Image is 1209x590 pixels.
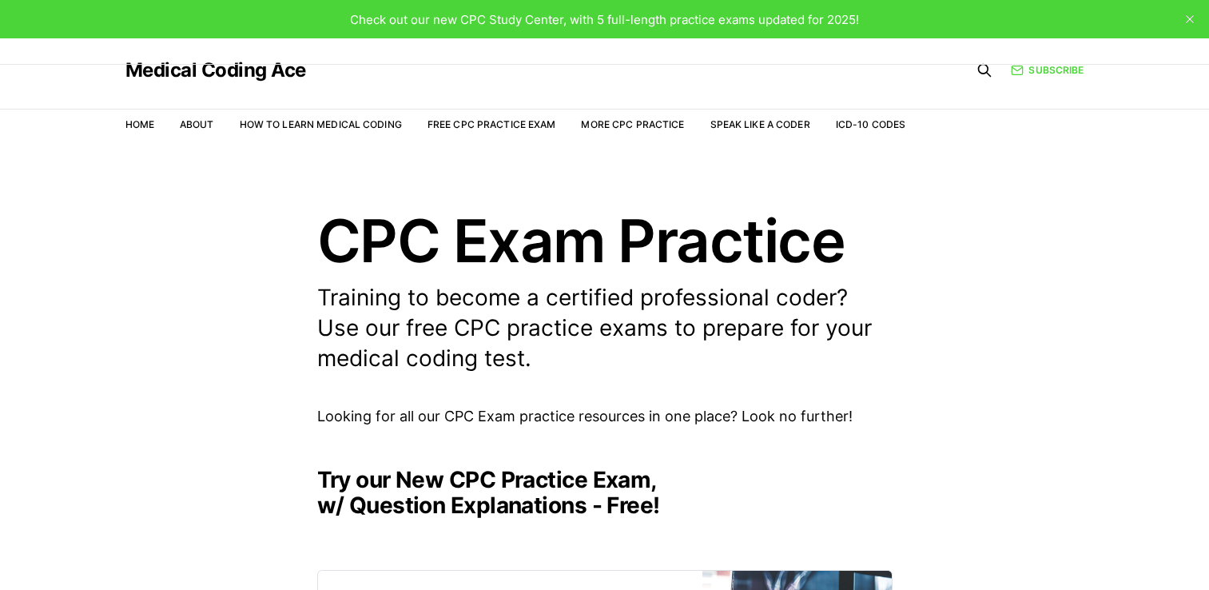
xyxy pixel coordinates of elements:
[836,118,905,130] a: ICD-10 Codes
[317,467,893,518] h2: Try our New CPC Practice Exam, w/ Question Explanations - Free!
[125,61,306,80] a: Medical Coding Ace
[317,405,893,429] p: Looking for all our CPC Exam practice resources in one place? Look no further!
[1011,62,1084,78] a: Subscribe
[125,118,154,130] a: Home
[1177,6,1203,32] button: close
[180,118,214,130] a: About
[317,283,893,373] p: Training to become a certified professional coder? Use our free CPC practice exams to prepare for...
[350,12,859,27] span: Check out our new CPC Study Center, with 5 full-length practice exams updated for 2025!
[581,118,684,130] a: More CPC Practice
[240,118,402,130] a: How to Learn Medical Coding
[428,118,556,130] a: Free CPC Practice Exam
[809,512,1209,590] iframe: portal-trigger
[710,118,810,130] a: Speak Like a Coder
[317,211,893,270] h1: CPC Exam Practice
